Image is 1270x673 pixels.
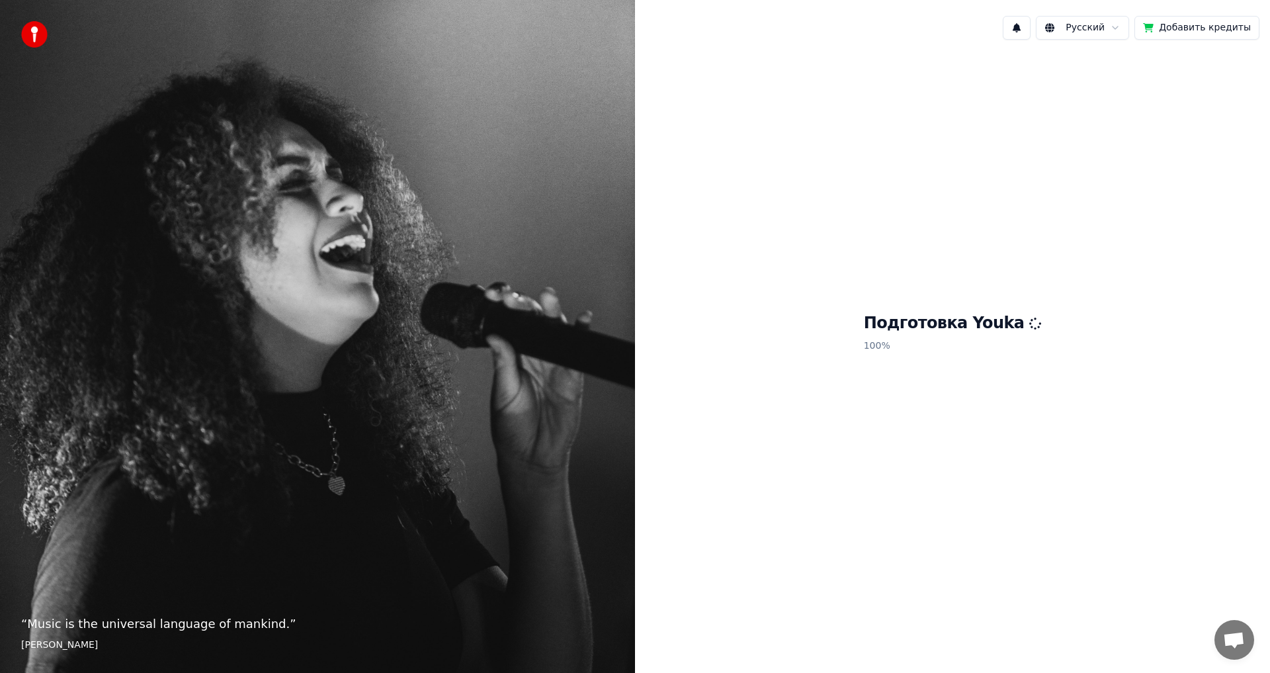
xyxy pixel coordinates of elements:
img: youka [21,21,48,48]
h1: Подготовка Youka [864,313,1042,334]
a: Открытый чат [1214,620,1254,660]
button: Добавить кредиты [1134,16,1259,40]
footer: [PERSON_NAME] [21,639,614,652]
p: “ Music is the universal language of mankind. ” [21,615,614,633]
p: 100 % [864,334,1042,358]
